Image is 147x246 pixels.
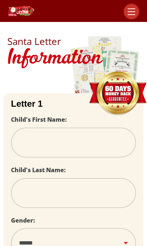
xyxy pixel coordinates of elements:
label: Child's First Name: [11,116,67,124]
img: Money Back Guarantee [88,71,147,116]
h2: Santa Letter [7,37,140,46]
img: Santa Letter Logo [7,6,35,16]
label: Gender: [11,216,35,224]
h2: Letter 1 [11,99,136,109]
label: Child's Last Name: [11,166,66,174]
h1: Information [7,46,140,71]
